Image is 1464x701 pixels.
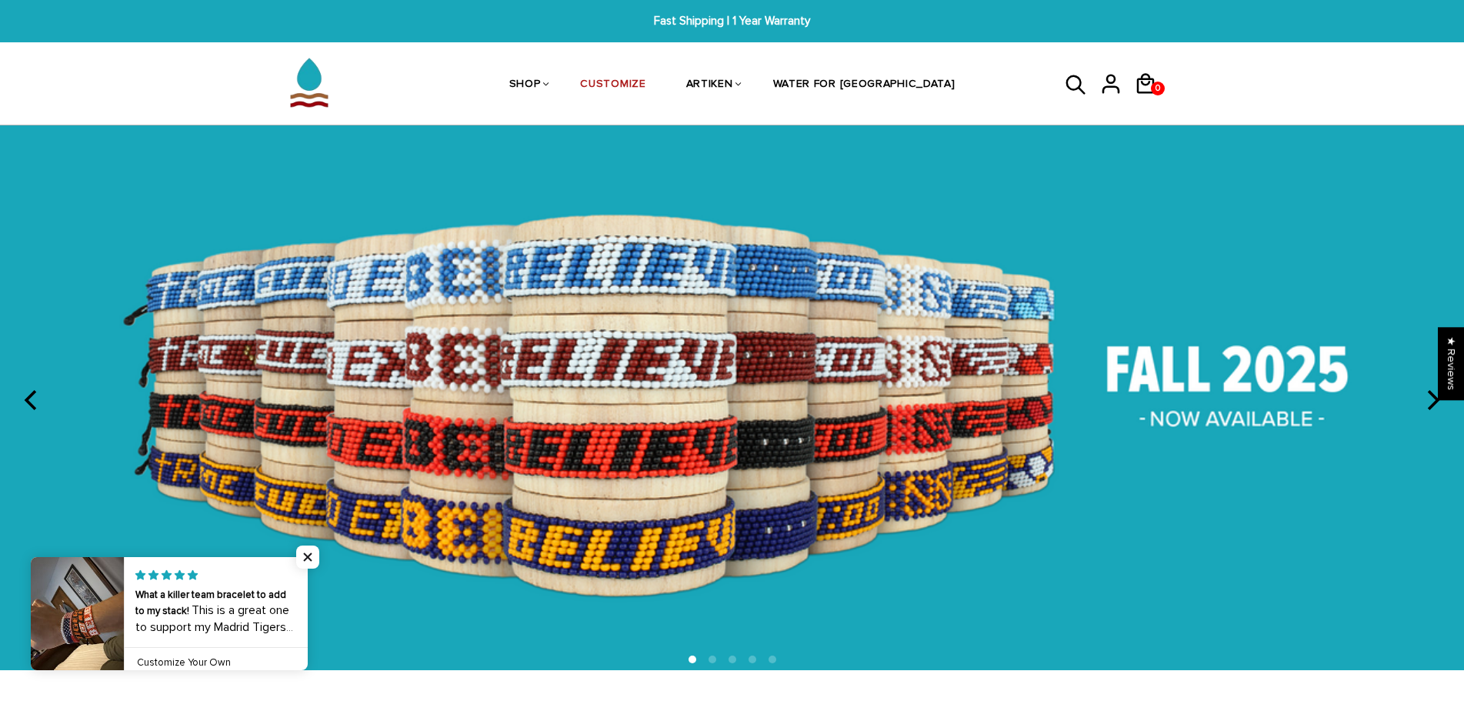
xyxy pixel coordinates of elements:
[1152,78,1164,99] span: 0
[580,45,645,126] a: CUSTOMIZE
[1134,100,1169,102] a: 0
[773,45,955,126] a: WATER FOR [GEOGRAPHIC_DATA]
[15,383,49,417] button: previous
[449,12,1015,30] span: Fast Shipping | 1 Year Warranty
[686,45,733,126] a: ARTIKEN
[296,546,319,569] span: Close popup widget
[509,45,541,126] a: SHOP
[1415,383,1449,417] button: next
[1438,327,1464,400] div: Click to open Judge.me floating reviews tab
